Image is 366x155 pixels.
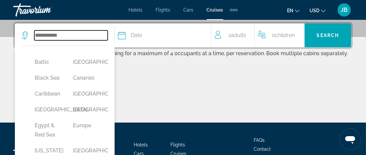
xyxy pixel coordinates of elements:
[70,56,101,68] button: [GEOGRAPHIC_DATA]
[211,23,305,47] button: Travelers: 2 adults, 0 children
[254,146,271,152] a: Contact
[340,129,361,150] iframe: Button to launch messaging window
[207,7,223,13] a: Cruises
[272,31,295,40] span: 0
[341,7,348,13] span: JB
[70,72,101,84] button: Canaries
[13,1,79,19] a: Travorium
[31,72,63,84] button: Black Sea
[156,7,170,13] a: Flights
[229,31,246,40] span: 2
[287,8,293,13] span: en
[31,56,63,68] button: Baltic
[70,119,101,132] button: Europe
[317,33,339,38] span: Search
[134,142,148,147] a: Hotels
[131,31,142,40] span: Date
[305,23,351,47] button: Search
[254,137,265,143] a: FAQs
[118,23,204,47] button: Date
[287,6,300,15] button: Change language
[13,49,353,57] p: For best results, we recommend searching for a maximum of 4 occupants at a time, per reservation....
[184,7,194,13] a: Cars
[275,32,295,38] span: Children
[310,6,326,15] button: Change currency
[171,142,185,147] a: Flights
[336,3,353,17] button: User Menu
[231,32,246,38] span: Adults
[15,23,351,47] div: Search widget
[31,103,63,116] button: [GEOGRAPHIC_DATA]
[70,103,101,116] button: [GEOGRAPHIC_DATA]
[230,5,238,15] button: Extra navigation items
[31,119,63,141] button: Egypt & Red Sea
[310,8,319,13] span: USD
[129,7,143,13] a: Hotels
[70,88,101,100] button: [GEOGRAPHIC_DATA]
[31,88,63,100] button: Caribbean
